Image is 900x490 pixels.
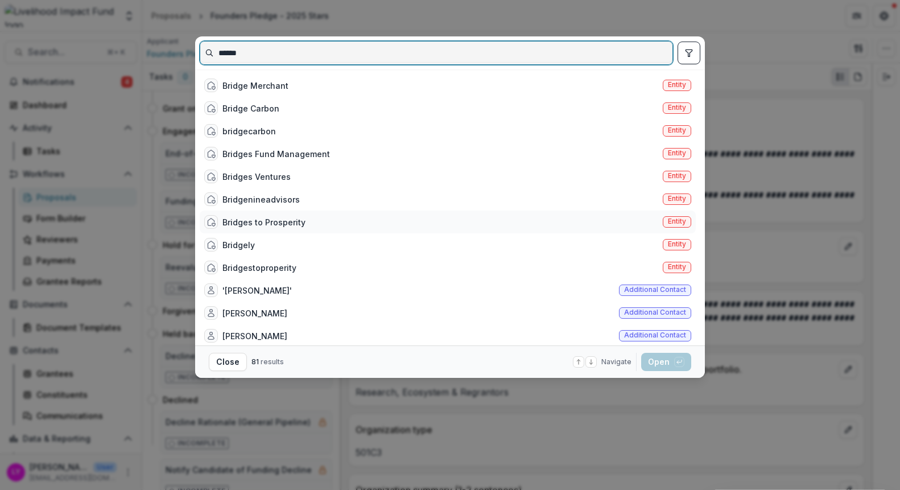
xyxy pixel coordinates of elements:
[601,357,631,367] span: Navigate
[222,193,300,205] div: Bridgenineadvisors
[209,353,247,371] button: Close
[251,357,259,366] span: 81
[668,172,686,180] span: Entity
[668,149,686,157] span: Entity
[222,239,255,251] div: Bridgely
[222,148,330,160] div: Bridges Fund Management
[222,330,287,342] div: [PERSON_NAME]
[668,104,686,112] span: Entity
[668,126,686,134] span: Entity
[668,240,686,248] span: Entity
[668,263,686,271] span: Entity
[222,285,292,297] div: '[PERSON_NAME]'
[678,42,700,64] button: toggle filters
[668,195,686,203] span: Entity
[222,216,305,228] div: Bridges to Prosperity
[222,80,288,92] div: Bridge Merchant
[624,331,686,339] span: Additional contact
[222,125,276,137] div: bridgecarbon
[668,81,686,89] span: Entity
[668,217,686,225] span: Entity
[624,286,686,294] span: Additional contact
[261,357,284,366] span: results
[222,307,287,319] div: [PERSON_NAME]
[222,262,296,274] div: Bridgestoproperity
[222,171,291,183] div: Bridges Ventures
[222,102,279,114] div: Bridge Carbon
[624,308,686,316] span: Additional contact
[641,353,691,371] button: Open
